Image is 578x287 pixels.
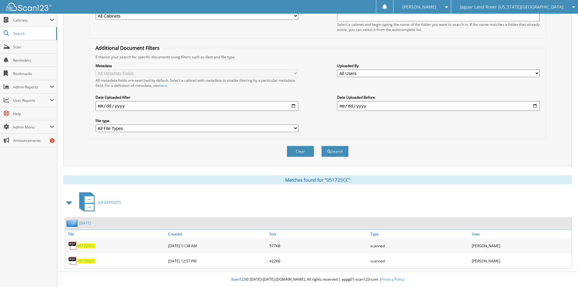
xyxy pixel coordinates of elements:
[460,5,563,9] span: Jaguar Land Rover [US_STATE][GEOGRAPHIC_DATA]
[68,256,77,265] img: PDF.png
[13,125,50,130] span: Admin Menu
[167,255,268,267] div: [DATE] 12:57 PM
[77,258,95,264] a: 051725CC
[337,101,540,111] input: end
[79,220,91,226] a: [DATE]
[369,240,470,252] div: scanned
[63,175,572,184] div: Matches found for "051725CC"
[13,111,54,116] span: Help
[268,240,369,252] div: 577KB
[337,95,540,100] label: Date Uploaded Before
[13,138,54,143] span: Announcements
[93,45,163,51] legend: Additional Document Filters
[287,146,314,157] button: Clear
[50,138,55,143] div: 2
[337,63,540,68] label: Uploaded By
[337,22,540,32] div: Select a cabinet and begin typing the name of the folder you want to search in. If the name match...
[13,44,54,50] span: Scan
[13,18,50,23] span: Cabinets
[402,5,436,9] span: [PERSON_NAME]
[98,200,121,205] span: JLR DEPOSITS
[13,98,50,103] span: User Reports
[13,31,53,36] span: Search
[76,190,121,214] a: JLR DEPOSITS
[93,54,543,60] div: Enhance your search for specific documents using filters such as date and file type.
[167,240,268,252] div: [DATE] 11:38 AM
[68,241,77,250] img: PDF.png
[96,118,298,123] label: File type
[57,272,578,287] div: © [DATE]-[DATE] [DOMAIN_NAME]. All rights reserved | appg01-scan123-com |
[96,95,298,100] label: Date Uploaded After
[77,243,95,248] a: 051725CC
[470,255,572,267] div: [PERSON_NAME]
[470,230,572,238] a: User
[369,255,470,267] div: scanned
[470,240,572,252] div: [PERSON_NAME]
[321,146,349,157] button: Search
[96,63,298,68] label: Metadata
[66,219,79,227] img: folder2.png
[268,230,369,238] a: Size
[13,84,50,90] span: Admin Reports
[13,71,54,76] span: Bookmarks
[65,230,167,238] a: File
[13,58,54,63] span: Reminders
[96,101,298,111] input: start
[167,230,268,238] a: Created
[6,3,52,11] img: scan123-logo-white.svg
[231,277,246,282] span: Scan123
[268,255,369,267] div: 422KB
[96,78,298,88] div: All metadata fields are searched by default. Select a cabinet with metadata to enable filtering b...
[381,277,404,282] a: Privacy Policy
[369,230,470,238] a: Type
[159,83,167,88] a: here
